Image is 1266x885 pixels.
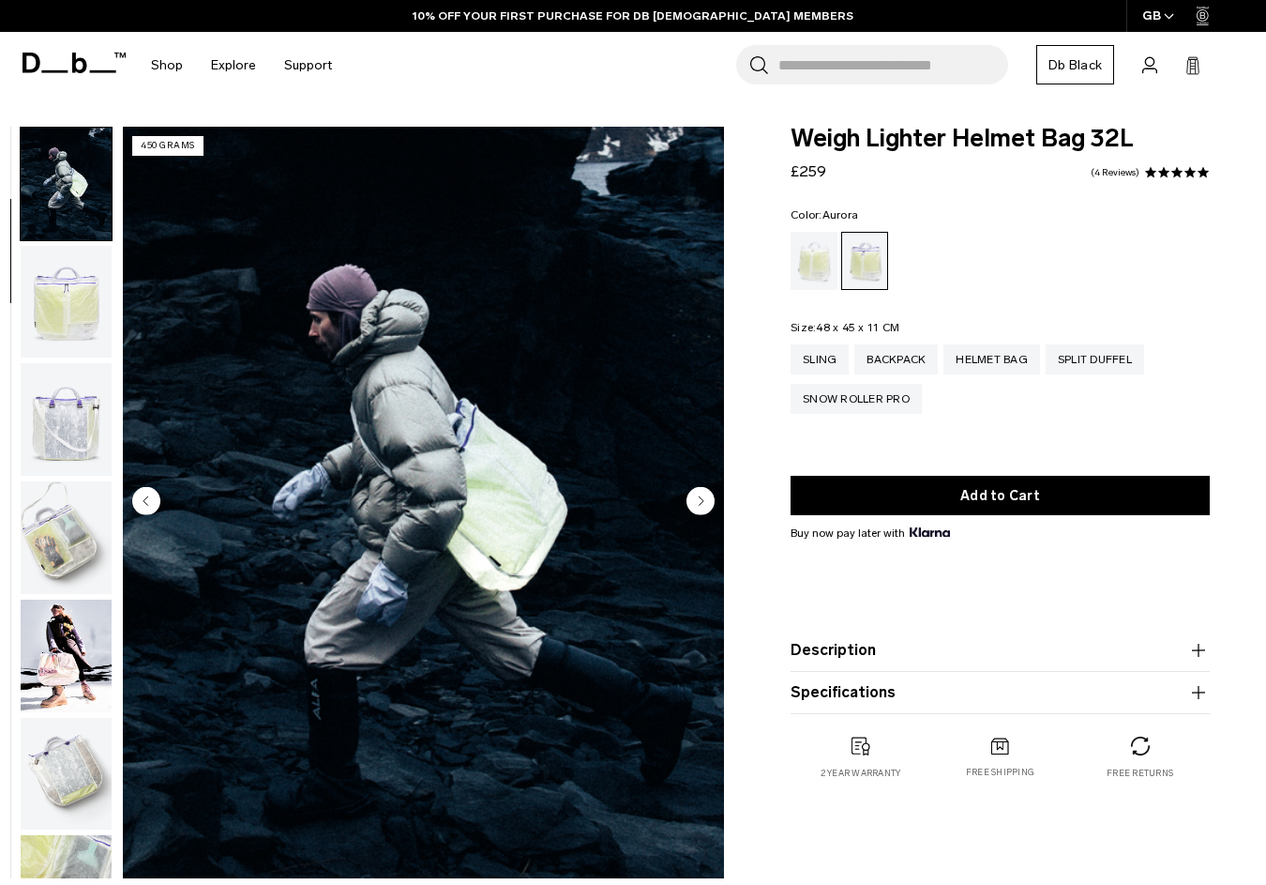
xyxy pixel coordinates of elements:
[822,208,859,221] span: Aurora
[791,232,837,290] a: Diffusion
[132,486,160,518] button: Previous slide
[686,486,715,518] button: Next slide
[20,245,113,359] button: Weigh_Lighter_Helmet_Bag_32L_2.png
[20,481,113,595] button: Weigh_Lighter_Helmet_Bag_32L_4.png
[21,128,112,240] img: Weigh_Lighter_Helmetbag_32L_Lifestyle.png
[284,32,332,99] a: Support
[20,127,113,241] button: Weigh_Lighter_Helmetbag_32L_Lifestyle.png
[791,322,899,333] legend: Size:
[791,162,826,180] span: £259
[841,232,888,290] a: Aurora
[791,639,1210,662] button: Description
[1107,767,1173,780] p: Free returns
[943,344,1040,374] a: Helmet Bag
[791,384,922,414] a: Snow Roller Pro
[123,127,724,878] li: 2 / 10
[1036,45,1114,84] a: Db Black
[966,766,1034,779] p: Free shipping
[20,717,113,832] button: Weigh_Lighter_Helmet_Bag_32L_5.png
[20,599,113,713] button: Weigh Lighter Helmet Bag 32L Aurora
[854,344,938,374] a: Backpack
[21,600,112,712] img: Weigh Lighter Helmet Bag 32L Aurora
[137,32,346,99] nav: Main Navigation
[151,32,183,99] a: Shop
[821,767,901,780] p: 2 year warranty
[791,209,858,221] legend: Color:
[21,481,112,594] img: Weigh_Lighter_Helmet_Bag_32L_4.png
[791,525,950,542] span: Buy now pay later with
[910,527,950,537] img: {"height" => 20, "alt" => "Klarna"}
[21,363,112,476] img: Weigh_Lighter_Helmet_Bag_32L_3.png
[132,136,203,156] p: 450 grams
[791,127,1210,151] span: Weigh Lighter Helmet Bag 32L
[791,344,849,374] a: Sling
[123,127,724,878] img: Weigh_Lighter_Helmetbag_32L_Lifestyle.png
[21,246,112,359] img: Weigh_Lighter_Helmet_Bag_32L_2.png
[20,362,113,477] button: Weigh_Lighter_Helmet_Bag_32L_3.png
[791,476,1210,515] button: Add to Cart
[816,321,899,334] span: 48 x 45 x 11 CM
[21,718,112,831] img: Weigh_Lighter_Helmet_Bag_32L_5.png
[413,8,853,24] a: 10% OFF YOUR FIRST PURCHASE FOR DB [DEMOGRAPHIC_DATA] MEMBERS
[211,32,256,99] a: Explore
[791,681,1210,704] button: Specifications
[1046,344,1144,374] a: Split Duffel
[1091,168,1139,177] a: 4 reviews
